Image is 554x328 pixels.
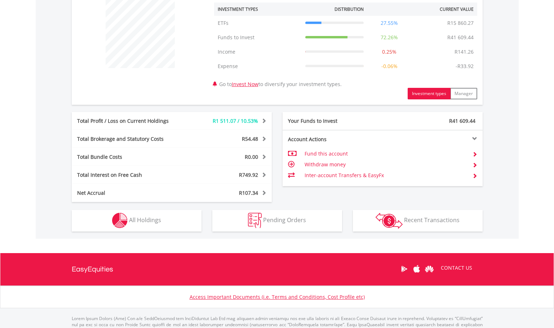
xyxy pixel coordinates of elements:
span: Recent Transactions [404,216,460,224]
div: Distribution [334,6,364,12]
div: Net Accrual [72,189,189,197]
a: EasyEquities [72,253,113,286]
div: Account Actions [283,136,383,143]
button: Recent Transactions [353,210,483,232]
span: R1 511.07 / 10.53% [213,117,258,124]
div: Total Profit / Loss on Current Holdings [72,117,189,125]
img: pending_instructions-wht.png [248,213,262,228]
td: ETFs [214,16,302,30]
td: R15 860.27 [444,16,477,30]
button: Investment types [408,88,451,99]
img: holdings-wht.png [112,213,128,228]
span: R54.48 [242,135,258,142]
a: CONTACT US [436,258,477,278]
button: All Holdings [72,210,201,232]
td: -0.06% [367,59,411,73]
a: Invest Now [232,81,258,87]
td: R41 609.44 [444,30,477,45]
img: transactions-zar-wht.png [376,213,403,229]
td: -R33.92 [452,59,477,73]
td: R141.26 [451,45,477,59]
span: R0.00 [245,153,258,160]
span: Pending Orders [263,216,306,224]
a: Apple [411,258,423,280]
a: Access Important Documents (i.e. Terms and Conditions, Cost Profile etc) [190,293,365,300]
td: Withdraw money [305,159,466,170]
td: Inter-account Transfers & EasyFx [305,170,466,181]
a: Google Play [398,258,411,280]
td: 27.55% [367,16,411,30]
div: Total Brokerage and Statutory Costs [72,135,189,143]
td: 72.26% [367,30,411,45]
td: Expense [214,59,302,73]
div: Your Funds to Invest [283,117,383,125]
span: All Holdings [129,216,161,224]
th: Current Value [411,3,477,16]
span: R107.34 [239,189,258,196]
a: Huawei [423,258,436,280]
button: Pending Orders [212,210,342,232]
td: Income [214,45,302,59]
td: Funds to Invest [214,30,302,45]
th: Investment Types [214,3,302,16]
td: 0.25% [367,45,411,59]
td: Fund this account [305,148,466,159]
button: Manager [450,88,477,99]
div: Total Bundle Costs [72,153,189,161]
span: R41 609.44 [449,117,475,124]
span: R749.92 [239,171,258,178]
div: Total Interest on Free Cash [72,171,189,179]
